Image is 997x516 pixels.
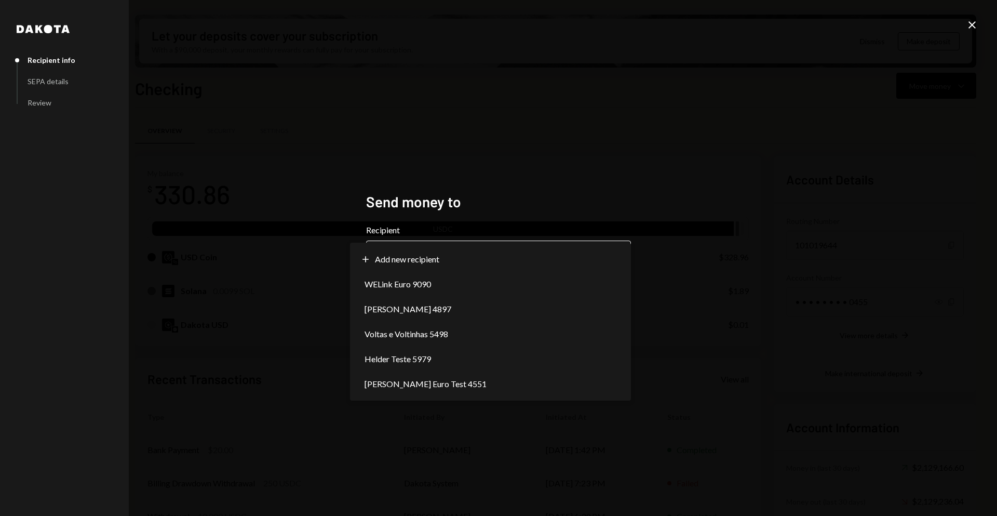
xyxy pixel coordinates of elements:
[365,353,431,365] span: Helder Teste 5979
[28,77,69,86] div: SEPA details
[375,253,439,266] span: Add new recipient
[365,328,448,340] span: Voltas e Voltinhas 5498
[365,278,431,290] span: WELink Euro 9090
[28,56,75,64] div: Recipient info
[366,224,631,236] label: Recipient
[365,378,487,390] span: [PERSON_NAME] Euro Test 4551
[366,192,631,212] h2: Send money to
[28,98,51,107] div: Review
[366,241,631,270] button: Recipient
[365,303,451,315] span: [PERSON_NAME] 4897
